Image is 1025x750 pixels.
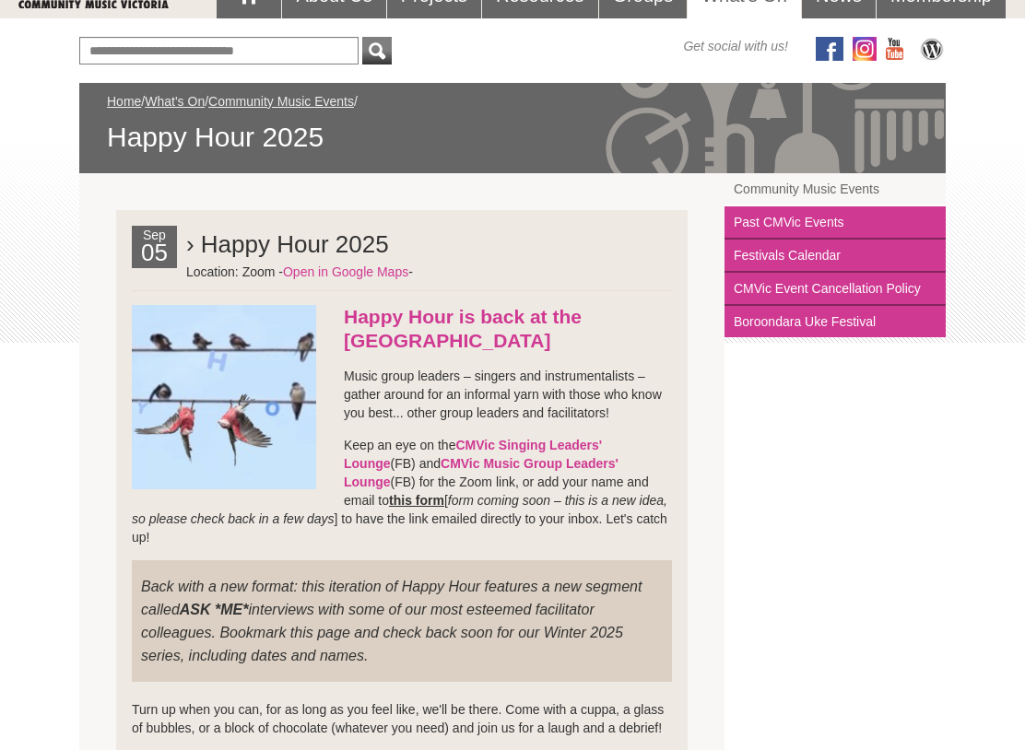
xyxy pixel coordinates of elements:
[132,368,672,423] p: Music group leaders – singers and instrumentalists – gather around for an informal yarn with thos...
[107,93,918,156] div: / / /
[344,439,602,472] a: CMVic Singing Leaders' Lounge
[107,95,141,110] a: Home
[107,121,918,156] span: Happy Hour 2025
[725,207,946,240] a: Past CMVic Events
[186,227,672,264] h2: › Happy Hour 2025
[725,307,946,338] a: Boroondara Uke Festival
[683,38,788,56] span: Get social with us!
[918,38,946,62] img: CMVic Blog
[132,701,672,738] p: Turn up when you can, for as long as you feel like, we'll be there. Come with a cuppa, a glass of...
[725,174,946,207] a: Community Music Events
[132,306,672,354] h3: Happy Hour is back at the [GEOGRAPHIC_DATA]
[132,437,672,547] p: Keep an eye on the (FB) and (FB) for the Zoom link, or add your name and email to [ ] to have the...
[141,580,642,664] em: Back with a new format: this iteration of Happy Hour features a new segment called interviews wit...
[145,95,205,110] a: What's On
[725,274,946,307] a: CMVic Event Cancellation Policy
[853,38,877,62] img: icon-instagram.png
[136,245,172,269] h2: 05
[344,457,619,490] a: CMVic Music Group Leaders' Lounge
[283,265,408,280] a: Open in Google Maps
[725,240,946,274] a: Festivals Calendar
[132,227,177,269] div: Sep
[208,95,354,110] a: Community Music Events
[132,306,316,490] img: Happy_Hour_sq.jpg
[389,494,444,509] strong: this form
